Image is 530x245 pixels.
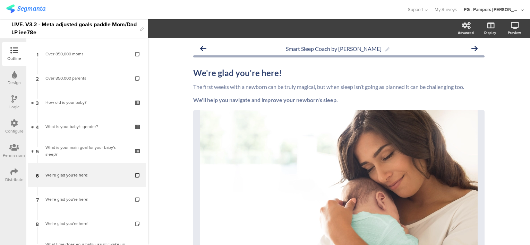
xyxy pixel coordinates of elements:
strong: We're glad you're here! [193,68,282,78]
div: Over 850,000 parents [45,75,128,82]
div: Configure [5,128,24,134]
div: We're glad you're here! [45,172,128,179]
span: 1 [36,50,39,58]
div: Distribute [5,176,24,183]
span: 5 [36,147,39,155]
a: 6 We're glad you're here! [28,163,146,187]
div: Preview [508,30,521,35]
div: Permissions [3,152,26,158]
div: PG - Pampers [PERSON_NAME] [464,6,519,13]
strong: We'll help you navigate and improve your newborn's sleep. [193,97,338,103]
a: 5 What is your main goal for your baby's sleep? [28,139,146,163]
span: 2 [36,74,39,82]
span: Support [408,6,423,13]
div: How old is your baby? [45,99,128,106]
span: 8 [36,220,39,227]
div: Outline [7,55,21,62]
a: 3 How old is your baby? [28,90,146,115]
span: 7 [36,196,39,203]
div: Advanced [458,30,474,35]
span: 3 [36,99,39,106]
div: LIVE. V3.2 - Meta adjusted goals paddle Mom/Dad LP iee78e [11,19,137,38]
div: What is your main goal for your baby's sleep? [45,144,128,158]
img: segmanta logo [6,4,45,13]
span: 6 [36,171,39,179]
a: 8 We're glad you're here! [28,211,146,236]
div: Over 850,000 moms [45,51,128,57]
a: 2 Over 850,000 parents [28,66,146,90]
a: 7 We're glad you're here! [28,187,146,211]
span: 4 [36,123,39,130]
a: 1 Over 850,000 moms [28,42,146,66]
div: What is your baby's gender? [45,123,128,130]
span: Smart Sleep Coach by Pampers [286,45,382,52]
div: We're glad you're here! [45,196,128,203]
div: Logic [9,104,19,110]
div: Design [8,80,21,86]
div: Display [484,30,496,35]
a: 4 What is your baby's gender? [28,115,146,139]
p: The first weeks with a newborn can be truly magical, but when sleep isn’t going as planned it can... [193,83,485,90]
div: We're glad you're here! [45,220,128,227]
